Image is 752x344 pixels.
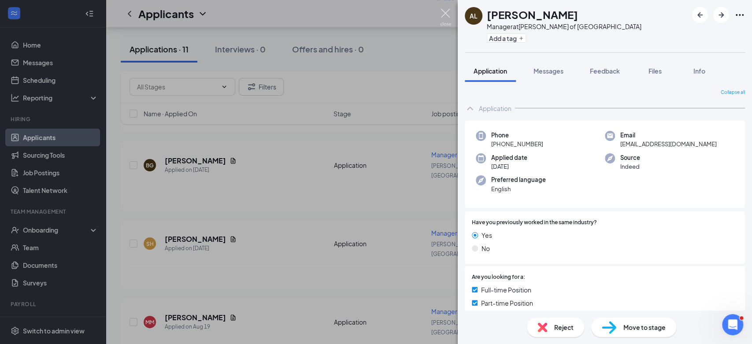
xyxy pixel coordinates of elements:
[491,162,527,171] span: [DATE]
[479,104,511,113] div: Application
[716,10,726,20] svg: ArrowRight
[472,218,597,227] span: Have you previously worked in the same industry?
[491,140,543,148] span: [PHONE_NUMBER]
[491,185,546,193] span: English
[482,244,490,253] span: No
[487,22,641,31] div: Manager at [PERSON_NAME] of [GEOGRAPHIC_DATA]
[693,67,705,75] span: Info
[491,153,527,162] span: Applied date
[590,67,620,75] span: Feedback
[734,10,745,20] svg: Ellipses
[465,103,475,114] svg: ChevronUp
[474,67,507,75] span: Application
[472,273,525,281] span: Are you looking for a:
[481,298,533,308] span: Part-time Position
[487,33,526,43] button: PlusAdd a tag
[620,162,640,171] span: Indeed
[487,7,578,22] h1: [PERSON_NAME]
[620,131,717,140] span: Email
[623,322,666,332] span: Move to stage
[481,285,531,295] span: Full-time Position
[713,7,729,23] button: ArrowRight
[482,230,492,240] span: Yes
[695,10,705,20] svg: ArrowLeftNew
[620,140,717,148] span: [EMAIL_ADDRESS][DOMAIN_NAME]
[491,131,543,140] span: Phone
[722,314,743,335] iframe: Intercom live chat
[554,322,574,332] span: Reject
[491,175,546,184] span: Preferred language
[620,153,640,162] span: Source
[470,11,478,20] div: AL
[648,67,662,75] span: Files
[519,36,524,41] svg: Plus
[533,67,563,75] span: Messages
[721,89,745,96] span: Collapse all
[692,7,708,23] button: ArrowLeftNew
